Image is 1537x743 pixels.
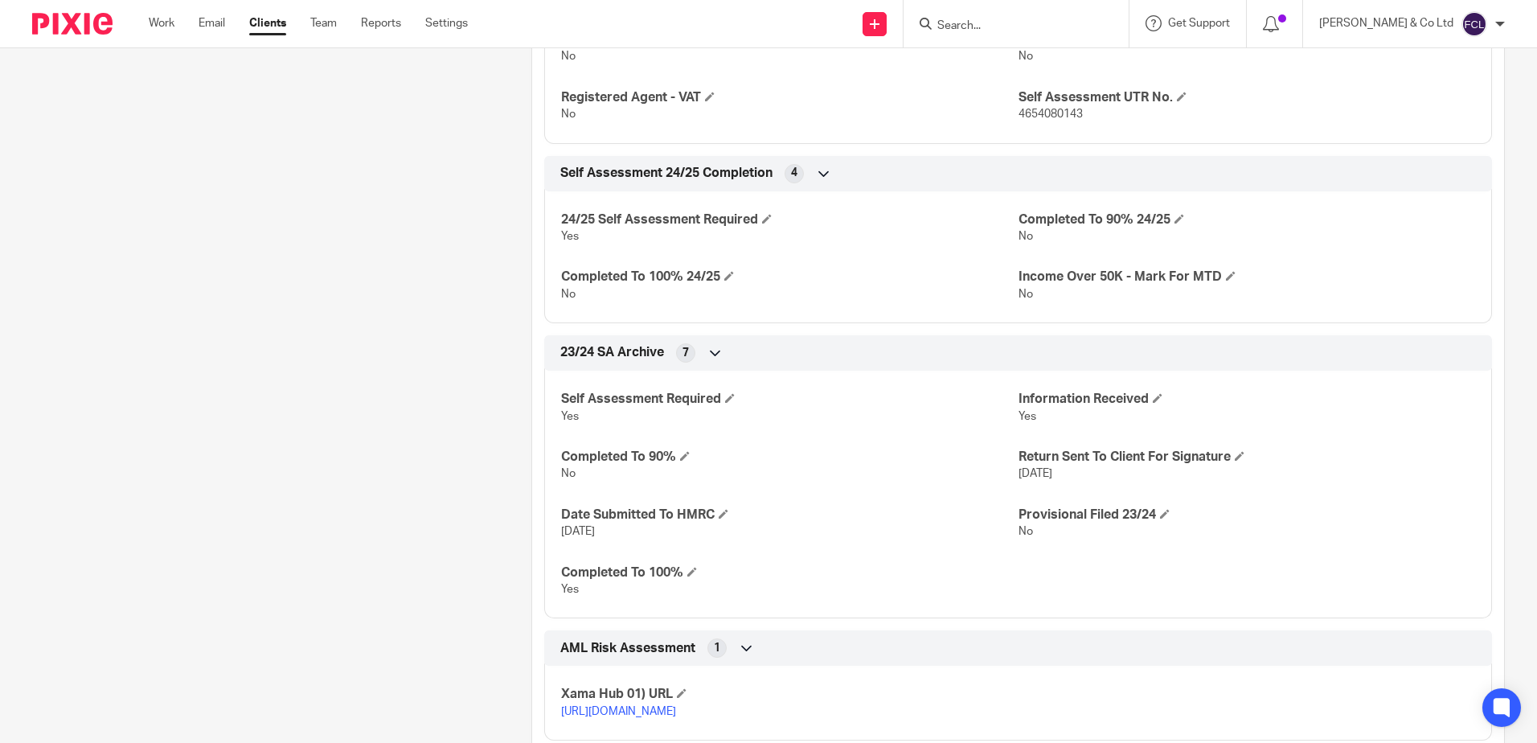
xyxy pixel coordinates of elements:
[561,564,1018,581] h4: Completed To 100%
[1019,211,1475,228] h4: Completed To 90% 24/25
[560,165,773,182] span: Self Assessment 24/25 Completion
[561,231,579,242] span: Yes
[1019,89,1475,106] h4: Self Assessment UTR No.
[561,269,1018,285] h4: Completed To 100% 24/25
[936,19,1080,34] input: Search
[561,289,576,300] span: No
[561,526,595,537] span: [DATE]
[561,706,676,717] a: [URL][DOMAIN_NAME]
[1019,468,1052,479] span: [DATE]
[560,344,664,361] span: 23/24 SA Archive
[199,15,225,31] a: Email
[561,109,576,120] span: No
[1019,289,1033,300] span: No
[561,89,1018,106] h4: Registered Agent - VAT
[310,15,337,31] a: Team
[560,640,695,657] span: AML Risk Assessment
[1019,449,1475,466] h4: Return Sent To Client For Signature
[1319,15,1453,31] p: [PERSON_NAME] & Co Ltd
[561,584,579,595] span: Yes
[561,51,576,62] span: No
[561,507,1018,523] h4: Date Submitted To HMRC
[1461,11,1487,37] img: svg%3E
[561,468,576,479] span: No
[249,15,286,31] a: Clients
[561,411,579,422] span: Yes
[1019,526,1033,537] span: No
[361,15,401,31] a: Reports
[32,13,113,35] img: Pixie
[425,15,468,31] a: Settings
[1019,109,1083,120] span: 4654080143
[682,345,689,361] span: 7
[1019,507,1475,523] h4: Provisional Filed 23/24
[561,211,1018,228] h4: 24/25 Self Assessment Required
[1168,18,1230,29] span: Get Support
[149,15,174,31] a: Work
[791,165,797,181] span: 4
[1019,231,1033,242] span: No
[561,449,1018,466] h4: Completed To 90%
[561,686,1018,703] h4: Xama Hub 01) URL
[561,391,1018,408] h4: Self Assessment Required
[1019,269,1475,285] h4: Income Over 50K - Mark For MTD
[1019,411,1036,422] span: Yes
[1019,391,1475,408] h4: Information Received
[714,640,720,656] span: 1
[1019,51,1033,62] span: No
